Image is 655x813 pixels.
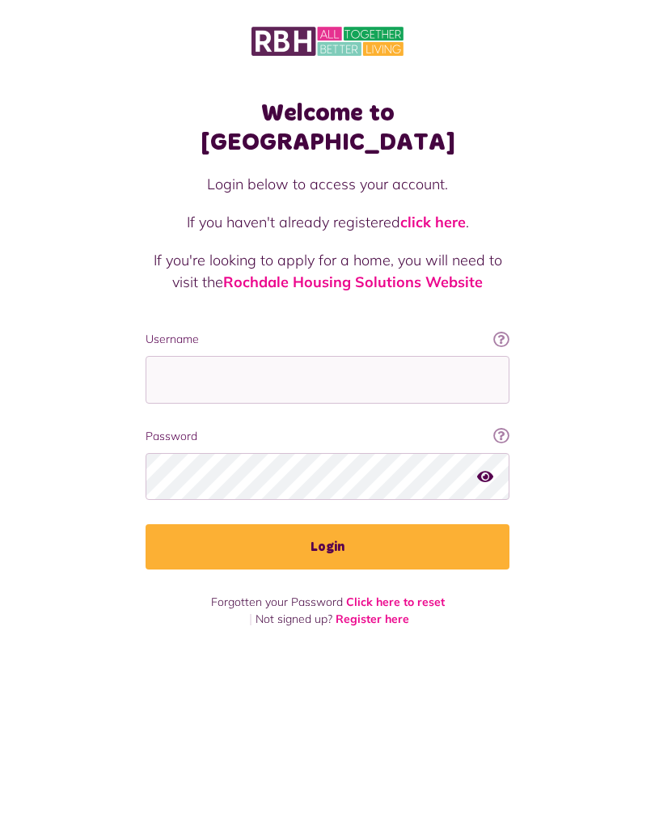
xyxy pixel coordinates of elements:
a: Register here [336,612,409,626]
a: click here [400,213,466,231]
button: Login [146,524,509,570]
label: Password [146,428,509,445]
p: Login below to access your account. [146,173,509,195]
a: Click here to reset [346,595,445,609]
img: MyRBH [251,24,404,58]
span: Not signed up? [256,612,332,626]
label: Username [146,331,509,348]
a: Rochdale Housing Solutions Website [223,273,483,291]
span: Forgotten your Password [211,595,343,609]
p: If you haven't already registered . [146,211,509,233]
p: If you're looking to apply for a home, you will need to visit the [146,249,509,293]
h1: Welcome to [GEOGRAPHIC_DATA] [146,99,509,157]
